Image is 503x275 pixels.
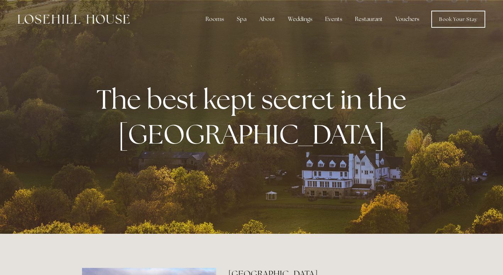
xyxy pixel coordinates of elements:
img: Losehill House [18,15,130,24]
div: Weddings [282,12,318,26]
a: Book Your Stay [431,11,485,28]
div: Events [319,12,348,26]
div: Restaurant [349,12,388,26]
strong: The best kept secret in the [GEOGRAPHIC_DATA] [97,82,412,151]
a: Vouchers [390,12,425,26]
div: About [253,12,281,26]
div: Spa [231,12,252,26]
div: Rooms [200,12,230,26]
